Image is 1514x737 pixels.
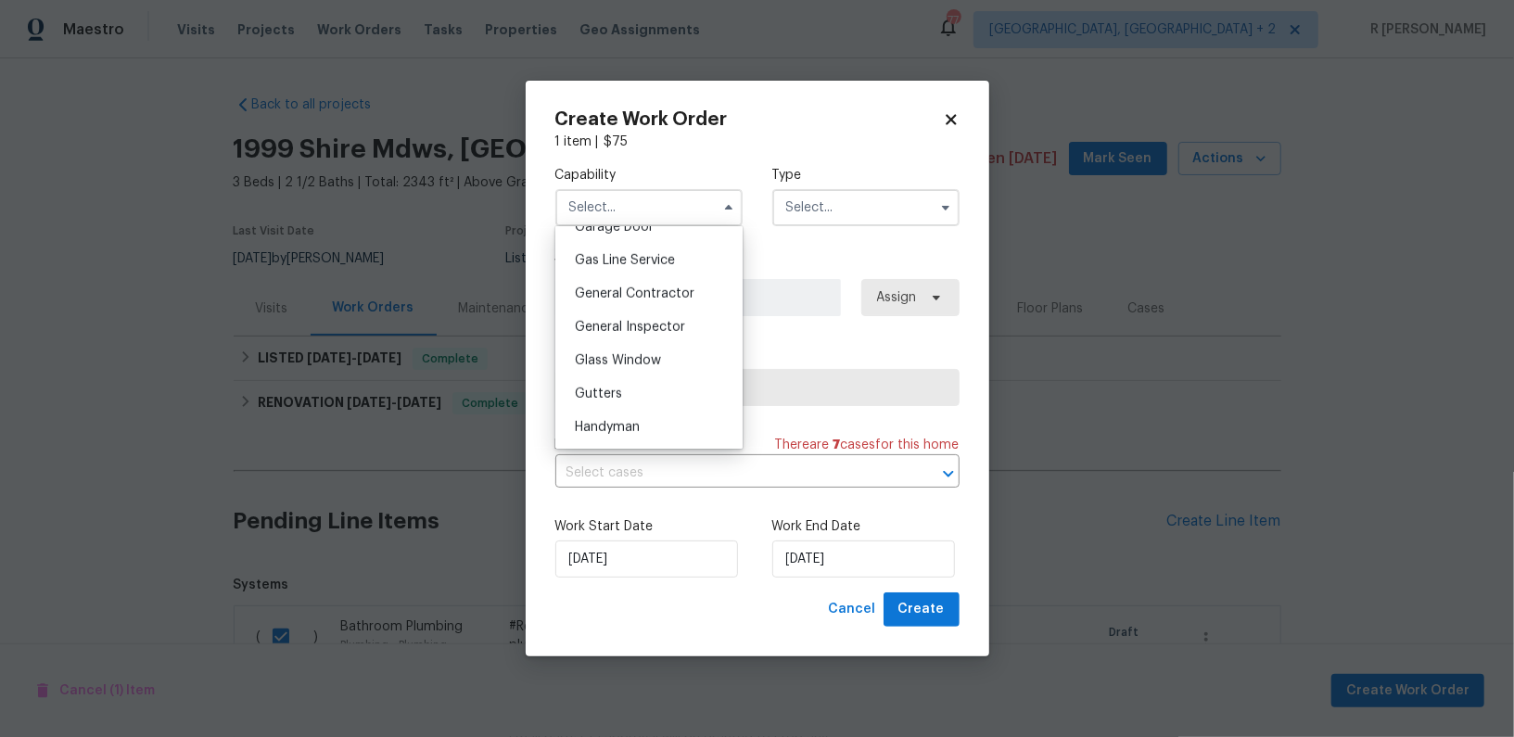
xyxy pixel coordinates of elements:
label: Work Order Manager [555,256,960,274]
input: Select cases [555,459,908,488]
span: $ 75 [604,135,629,148]
span: Garage Door [575,221,654,234]
span: Gas Line Service [575,254,675,267]
span: Assign [877,288,917,307]
label: Work Start Date [555,517,743,536]
input: Select... [772,189,960,226]
button: Create [884,592,960,627]
label: Capability [555,166,743,184]
button: Cancel [821,592,884,627]
button: Hide options [718,197,740,219]
span: Create [898,598,945,621]
span: General Inspector [575,321,685,334]
span: Gutters [575,388,622,400]
h2: Create Work Order [555,110,943,129]
button: Show options [935,197,957,219]
span: Cancel [829,598,876,621]
input: Select... [555,189,743,226]
span: Select trade partner [571,378,944,397]
span: 7 [833,438,841,451]
span: General Contractor [575,287,694,300]
input: M/D/YYYY [772,540,955,578]
div: 1 item | [555,133,960,151]
label: Type [772,166,960,184]
span: Glass Window [575,354,661,367]
span: There are case s for this home [775,436,960,454]
button: Open [935,461,961,487]
label: Work End Date [772,517,960,536]
input: M/D/YYYY [555,540,738,578]
label: Trade Partner [555,346,960,364]
span: Handyman [575,421,640,434]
